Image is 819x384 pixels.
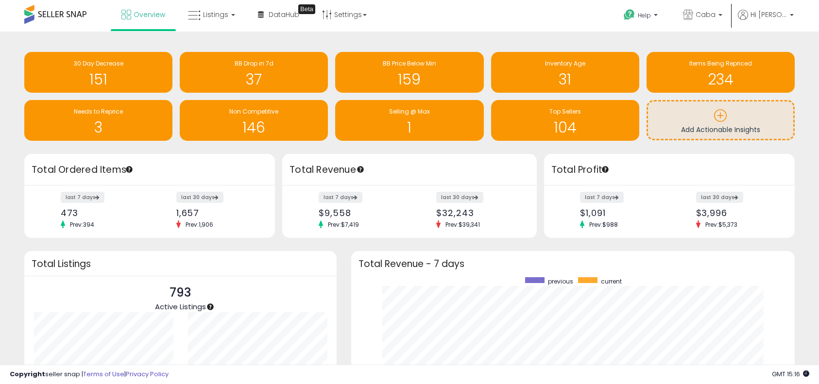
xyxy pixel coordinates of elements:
[323,220,364,229] span: Prev: $7,419
[389,107,430,116] span: Selling @ Max
[601,277,622,285] span: current
[335,100,483,141] a: Selling @ Max 1
[65,220,99,229] span: Prev: 394
[601,165,610,174] div: Tooltip anchor
[61,192,104,203] label: last 7 days
[29,119,168,135] h1: 3
[441,220,485,229] span: Prev: $39,341
[580,208,662,218] div: $1,091
[551,163,787,177] h3: Total Profit
[176,208,258,218] div: 1,657
[319,192,362,203] label: last 7 days
[700,220,742,229] span: Prev: $5,373
[32,163,268,177] h3: Total Ordered Items
[584,220,623,229] span: Prev: $988
[356,165,365,174] div: Tooltip anchor
[436,192,483,203] label: last 30 days
[580,192,624,203] label: last 7 days
[32,260,329,267] h3: Total Listings
[155,301,206,312] span: Active Listings
[696,192,743,203] label: last 30 days
[126,369,169,379] a: Privacy Policy
[235,59,273,67] span: BB Drop in 7d
[738,10,794,32] a: Hi [PERSON_NAME]
[496,71,634,87] h1: 31
[623,9,635,21] i: Get Help
[651,71,790,87] h1: 234
[496,119,634,135] h1: 104
[185,119,323,135] h1: 146
[340,71,478,87] h1: 159
[681,125,760,134] span: Add Actionable Insights
[125,165,134,174] div: Tooltip anchor
[24,52,172,93] a: 30 Day Decrease 151
[83,369,124,379] a: Terms of Use
[491,52,639,93] a: Inventory Age 31
[74,107,123,116] span: Needs to Reprice
[358,260,787,267] h3: Total Revenue - 7 days
[335,52,483,93] a: BB Price Below Min 159
[545,59,585,67] span: Inventory Age
[229,107,278,116] span: Non Competitive
[10,370,169,379] div: seller snap | |
[648,101,793,139] a: Add Actionable Insights
[61,208,142,218] div: 473
[155,284,206,302] p: 793
[772,369,809,379] span: 2025-10-14 15:16 GMT
[383,59,436,67] span: BB Price Below Min
[180,100,328,141] a: Non Competitive 146
[206,302,215,311] div: Tooltip anchor
[24,100,172,141] a: Needs to Reprice 3
[180,52,328,93] a: BB Drop in 7d 37
[549,107,581,116] span: Top Sellers
[203,10,228,19] span: Listings
[638,11,651,19] span: Help
[74,59,123,67] span: 30 Day Decrease
[185,71,323,87] h1: 37
[319,208,402,218] div: $9,558
[134,10,165,19] span: Overview
[181,220,218,229] span: Prev: 1,906
[290,163,529,177] h3: Total Revenue
[647,52,795,93] a: Items Being Repriced 234
[491,100,639,141] a: Top Sellers 104
[696,10,716,19] span: Caba
[436,208,520,218] div: $32,243
[340,119,478,135] h1: 1
[298,4,315,14] div: Tooltip anchor
[29,71,168,87] h1: 151
[689,59,752,67] span: Items Being Repriced
[10,369,45,379] strong: Copyright
[751,10,787,19] span: Hi [PERSON_NAME]
[269,10,299,19] span: DataHub
[548,277,573,285] span: previous
[176,192,223,203] label: last 30 days
[696,208,778,218] div: $3,996
[616,1,667,32] a: Help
